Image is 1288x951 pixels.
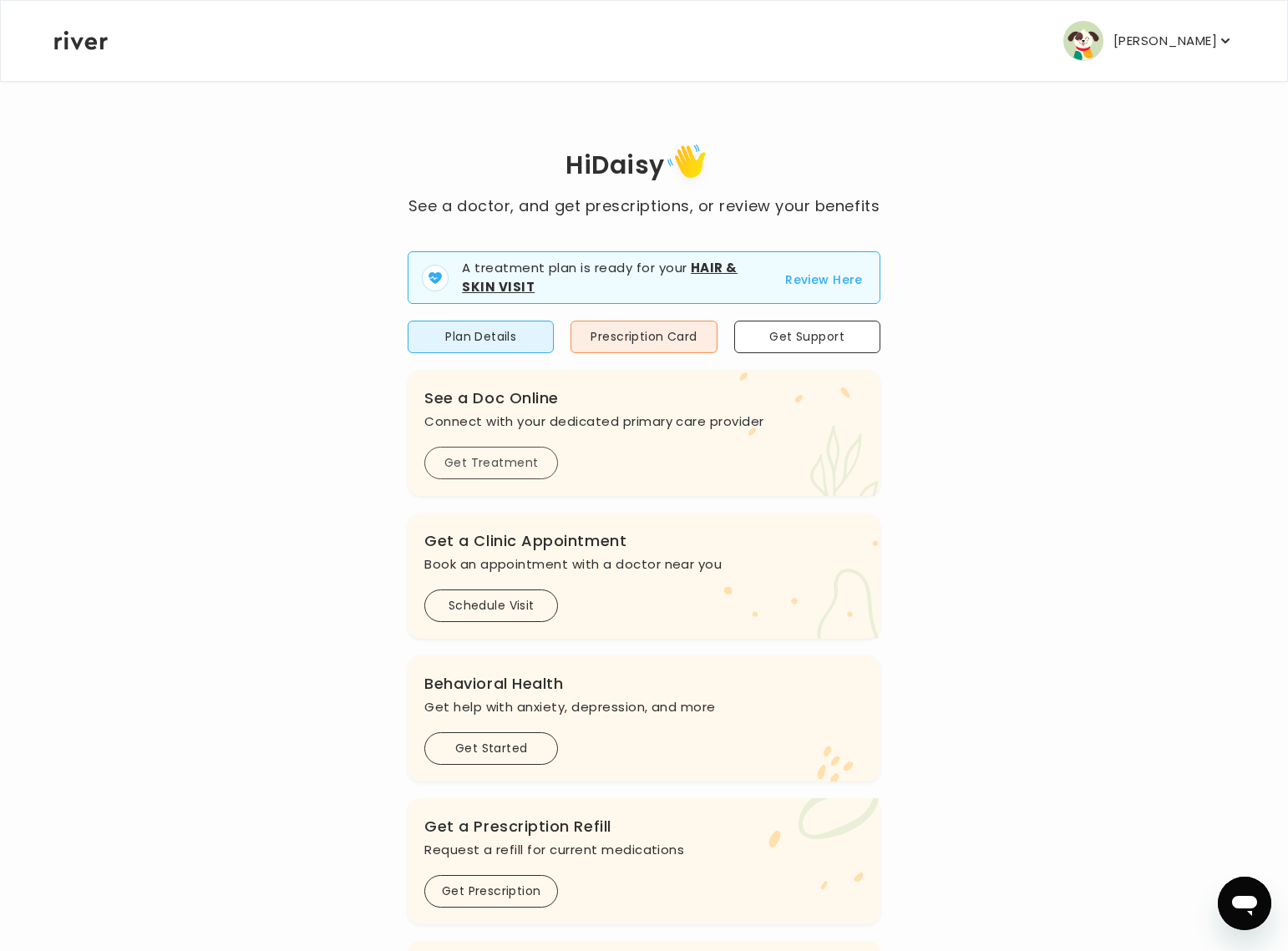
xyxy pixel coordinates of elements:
strong: Hair & Skin Visit [462,259,738,296]
button: Get Treatment [424,447,558,479]
button: Get Started [424,732,558,765]
p: Get help with anxiety, depression, and more [424,696,864,719]
h1: Hi Daisy [408,139,880,195]
p: A treatment plan is ready for your [462,259,765,296]
iframe: Button to launch messaging window [1218,877,1271,930]
img: user avatar [1063,21,1103,61]
button: Get Prescription [424,875,558,908]
button: Get Support [734,321,880,353]
p: See a doctor, and get prescriptions, or review your benefits [408,195,880,218]
h3: Get a Prescription Refill [424,815,864,838]
h3: See a Doc Online [424,387,864,410]
button: Plan Details [408,321,554,353]
button: Review Here [785,270,863,290]
h3: Behavioral Health [424,672,864,696]
p: [PERSON_NAME] [1113,29,1217,53]
button: Schedule Visit [424,589,558,622]
h3: Get a Clinic Appointment [424,529,864,553]
button: user avatar[PERSON_NAME] [1063,21,1234,61]
button: Prescription Card [570,321,717,353]
p: Request a refill for current medications [424,838,864,862]
p: Book an appointment with a doctor near you [424,553,864,576]
p: Connect with your dedicated primary care provider [424,410,864,433]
